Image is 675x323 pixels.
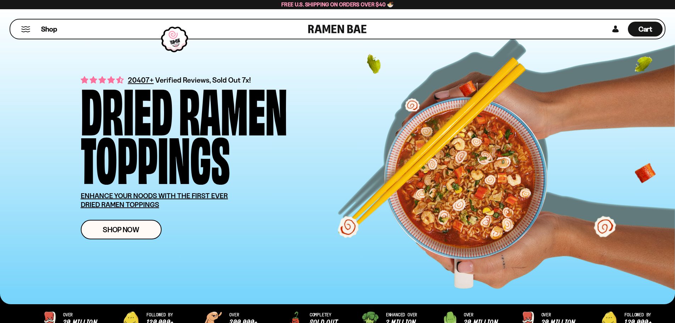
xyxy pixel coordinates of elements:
[103,226,139,233] span: Shop Now
[81,84,173,132] div: Dried
[639,25,652,33] span: Cart
[41,24,57,34] span: Shop
[628,20,663,39] div: Cart
[81,191,228,209] u: ENHANCE YOUR NOODS WITH THE FIRST EVER DRIED RAMEN TOPPINGS
[21,26,30,32] button: Mobile Menu Trigger
[81,132,230,181] div: Toppings
[281,1,394,8] span: Free U.S. Shipping on Orders over $40 🍜
[81,220,162,239] a: Shop Now
[179,84,287,132] div: Ramen
[41,22,57,37] a: Shop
